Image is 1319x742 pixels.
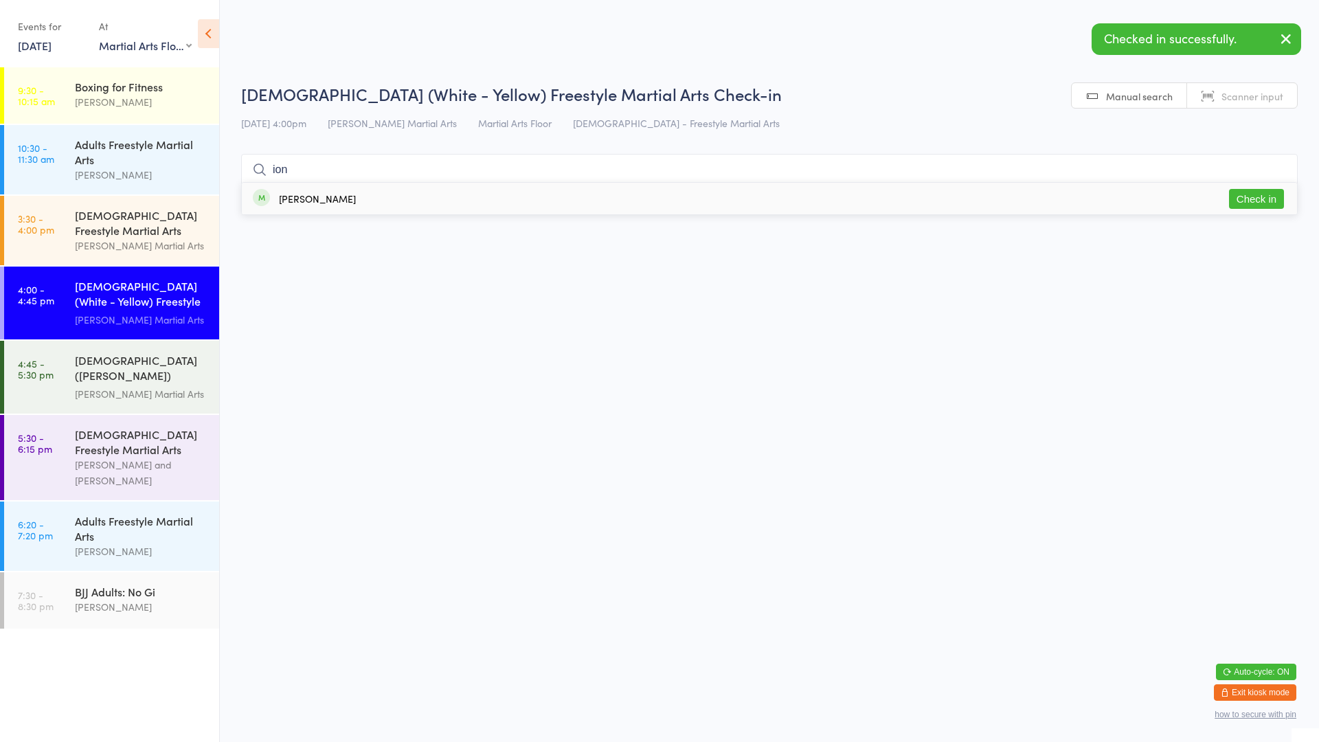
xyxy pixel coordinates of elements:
button: how to secure with pin [1215,710,1296,719]
time: 9:30 - 10:15 am [18,85,55,106]
a: 10:30 -11:30 amAdults Freestyle Martial Arts[PERSON_NAME] [4,125,219,194]
div: At [99,15,192,38]
time: 3:30 - 4:00 pm [18,213,54,235]
div: Events for [18,15,85,38]
span: Scanner input [1221,89,1283,103]
div: [PERSON_NAME] and [PERSON_NAME] [75,457,207,488]
div: Adults Freestyle Martial Arts [75,513,207,543]
div: Checked in successfully. [1092,23,1301,55]
div: [PERSON_NAME] Martial Arts [75,312,207,328]
div: [PERSON_NAME] [279,193,356,204]
a: 4:45 -5:30 pm[DEMOGRAPHIC_DATA] ([PERSON_NAME]) Freestyle Martial Arts[PERSON_NAME] Martial Arts [4,341,219,414]
div: BJJ Adults: No Gi [75,584,207,599]
time: 5:30 - 6:15 pm [18,432,52,454]
span: [DATE] 4:00pm [241,116,306,130]
span: Manual search [1106,89,1173,103]
div: [DEMOGRAPHIC_DATA] Freestyle Martial Arts [75,427,207,457]
a: 3:30 -4:00 pm[DEMOGRAPHIC_DATA] Freestyle Martial Arts[PERSON_NAME] Martial Arts [4,196,219,265]
div: [DEMOGRAPHIC_DATA] ([PERSON_NAME]) Freestyle Martial Arts [75,352,207,386]
div: [PERSON_NAME] [75,599,207,615]
div: Adults Freestyle Martial Arts [75,137,207,167]
div: [PERSON_NAME] Martial Arts [75,238,207,254]
a: 4:00 -4:45 pm[DEMOGRAPHIC_DATA] (White - Yellow) Freestyle Martial Arts[PERSON_NAME] Martial Arts [4,267,219,339]
a: 5:30 -6:15 pm[DEMOGRAPHIC_DATA] Freestyle Martial Arts[PERSON_NAME] and [PERSON_NAME] [4,415,219,500]
h2: [DEMOGRAPHIC_DATA] (White - Yellow) Freestyle Martial Arts Check-in [241,82,1298,105]
div: [PERSON_NAME] [75,94,207,110]
a: [DATE] [18,38,52,53]
button: Check in [1229,189,1284,209]
div: [DEMOGRAPHIC_DATA] (White - Yellow) Freestyle Martial Arts [75,278,207,312]
div: [PERSON_NAME] [75,167,207,183]
input: Search [241,154,1298,185]
span: [PERSON_NAME] Martial Arts [328,116,457,130]
time: 4:45 - 5:30 pm [18,358,54,380]
div: [PERSON_NAME] [75,543,207,559]
span: Martial Arts Floor [478,116,552,130]
time: 10:30 - 11:30 am [18,142,54,164]
div: [DEMOGRAPHIC_DATA] Freestyle Martial Arts [75,207,207,238]
div: [PERSON_NAME] Martial Arts [75,386,207,402]
time: 6:20 - 7:20 pm [18,519,53,541]
button: Auto-cycle: ON [1216,664,1296,680]
a: 7:30 -8:30 pmBJJ Adults: No Gi[PERSON_NAME] [4,572,219,629]
button: Exit kiosk mode [1214,684,1296,701]
a: 6:20 -7:20 pmAdults Freestyle Martial Arts[PERSON_NAME] [4,502,219,571]
span: [DEMOGRAPHIC_DATA] - Freestyle Martial Arts [573,116,780,130]
time: 7:30 - 8:30 pm [18,589,54,611]
div: Boxing for Fitness [75,79,207,94]
div: Martial Arts Floor [99,38,192,53]
a: 9:30 -10:15 amBoxing for Fitness[PERSON_NAME] [4,67,219,124]
time: 4:00 - 4:45 pm [18,284,54,306]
